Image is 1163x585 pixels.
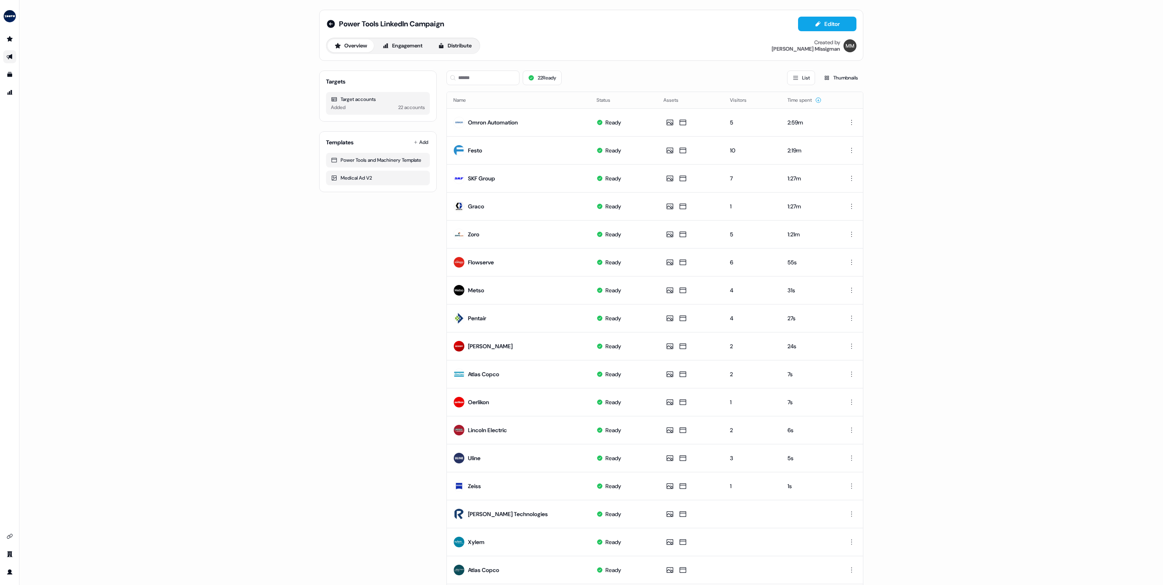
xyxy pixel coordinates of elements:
div: 7s [787,370,830,378]
a: Go to prospects [3,32,16,45]
div: 2:19m [787,146,830,154]
a: Go to profile [3,566,16,579]
div: 2:59m [787,118,830,126]
div: [PERSON_NAME] [468,342,513,350]
button: Name [453,93,476,107]
div: 3 [730,454,774,462]
a: Go to team [3,548,16,561]
div: Templates [326,138,354,146]
div: Target accounts [331,95,425,103]
div: 2 [730,342,774,350]
div: Ready [605,118,621,126]
div: Ready [605,398,621,406]
div: Zoro [468,230,479,238]
div: Ready [605,202,621,210]
div: Pentair [468,314,486,322]
div: Uline [468,454,481,462]
div: 4 [730,286,774,294]
div: Zeiss [468,482,481,490]
button: Distribute [431,39,479,52]
div: 2 [730,370,774,378]
div: 6 [730,258,774,266]
div: Flowserve [468,258,494,266]
div: Ready [605,174,621,182]
div: 7s [787,398,830,406]
div: 1 [730,202,774,210]
div: 1:27m [787,174,830,182]
div: Ready [605,342,621,350]
div: Ready [605,426,621,434]
th: Assets [657,92,724,108]
div: Ready [605,314,621,322]
div: 1s [787,482,830,490]
div: Ready [605,454,621,462]
div: 5 [730,118,774,126]
div: Metso [468,286,484,294]
button: Thumbnails [818,71,863,85]
img: Morgan [843,39,856,52]
div: SKF Group [468,174,495,182]
div: 1 [730,398,774,406]
div: Atlas Copco [468,370,499,378]
button: Editor [798,17,856,31]
div: Oerlikon [468,398,489,406]
div: Graco [468,202,484,210]
div: Added [331,103,345,111]
button: Add [412,137,430,148]
div: 5s [787,454,830,462]
button: List [787,71,815,85]
div: Ready [605,230,621,238]
div: 1:21m [787,230,830,238]
a: Go to integrations [3,530,16,543]
div: Ready [605,482,621,490]
div: Xylem [468,538,485,546]
button: Visitors [730,93,756,107]
div: Ready [605,286,621,294]
div: 6s [787,426,830,434]
div: Ready [605,510,621,518]
div: Omron Automation [468,118,518,126]
div: Atlas Copco [468,566,499,574]
div: Ready [605,370,621,378]
div: 1:27m [787,202,830,210]
div: Ready [605,538,621,546]
div: 1 [730,482,774,490]
div: 31s [787,286,830,294]
div: 4 [730,314,774,322]
button: 22Ready [523,71,562,85]
div: Ready [605,566,621,574]
span: Power Tools LinkedIn Campaign [339,19,444,29]
div: 24s [787,342,830,350]
div: Targets [326,77,345,86]
div: Power Tools and Machinery Template [331,156,425,164]
div: 2 [730,426,774,434]
a: Go to attribution [3,86,16,99]
button: Time spent [787,93,822,107]
div: 7 [730,174,774,182]
div: Medical Ad V2 [331,174,425,182]
div: Ready [605,258,621,266]
button: Status [597,93,620,107]
div: 27s [787,314,830,322]
div: 55s [787,258,830,266]
div: 22 accounts [398,103,425,111]
a: Go to templates [3,68,16,81]
div: Created by [814,39,840,46]
div: Lincoln Electric [468,426,507,434]
button: Overview [328,39,374,52]
div: Festo [468,146,482,154]
a: Go to outbound experience [3,50,16,63]
button: Engagement [376,39,429,52]
div: 5 [730,230,774,238]
div: [PERSON_NAME] Missigman [772,46,840,52]
a: Editor [798,21,856,29]
div: 10 [730,146,774,154]
div: Ready [605,146,621,154]
div: [PERSON_NAME] Technologies [468,510,548,518]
